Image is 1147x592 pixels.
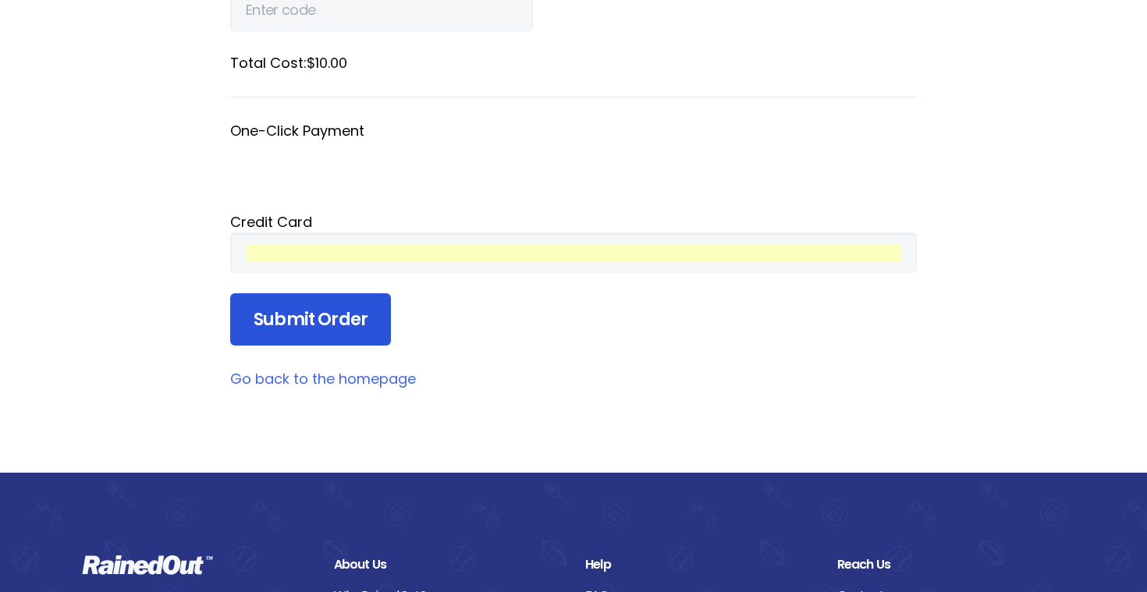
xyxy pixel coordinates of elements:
[230,52,917,73] label: Total Cost: $10.00
[585,555,814,575] div: Help
[230,121,917,191] fieldset: One-Click Payment
[246,244,901,261] iframe: Secure card payment input frame
[230,293,391,346] input: Submit Order
[230,141,917,191] iframe: Secure payment button frame
[230,211,917,232] div: Credit Card
[837,555,1066,575] div: Reach Us
[334,555,563,575] div: About Us
[230,369,416,388] a: Go back to the homepage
